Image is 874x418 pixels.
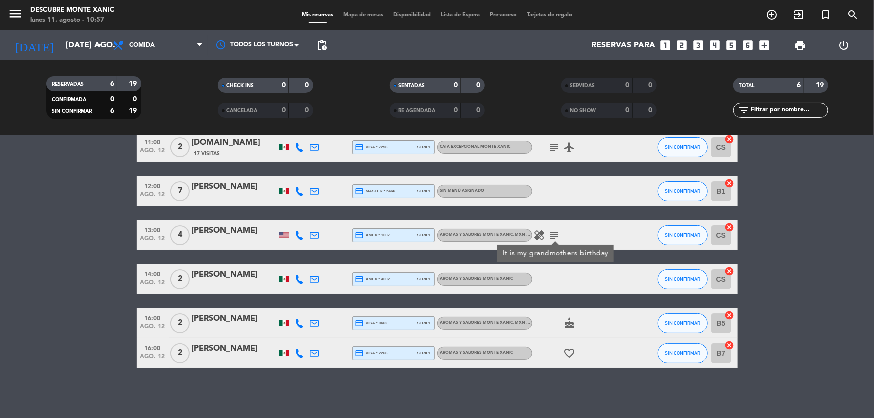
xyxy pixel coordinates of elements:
[417,320,432,326] span: stripe
[399,83,425,88] span: SENTADAS
[502,248,608,259] div: It is my grandmothers birthday
[513,321,537,325] span: , MXN 1050
[822,30,866,60] div: LOG OUT
[388,12,436,18] span: Disponibilidad
[355,319,364,328] i: credit_card
[8,6,23,25] button: menu
[648,82,654,89] strong: 0
[8,34,61,56] i: [DATE]
[170,181,190,201] span: 7
[665,188,700,194] span: SIN CONFIRMAR
[417,232,432,238] span: stripe
[440,321,537,325] span: Aromas y Sabores Monte Xanic
[564,317,576,329] i: cake
[708,39,721,52] i: looks_4
[838,39,850,51] i: power_settings_new
[282,107,286,114] strong: 0
[192,136,277,149] div: [DOMAIN_NAME]
[192,268,277,281] div: [PERSON_NAME]
[476,107,482,114] strong: 0
[665,350,700,356] span: SIN CONFIRMAR
[129,42,155,49] span: Comida
[140,235,165,247] span: ago. 12
[355,349,388,358] span: visa * 2266
[355,187,396,196] span: master * 5466
[417,276,432,282] span: stripe
[140,312,165,323] span: 16:00
[30,5,114,15] div: Descubre Monte Xanic
[355,319,388,328] span: visa * 0662
[513,233,537,237] span: , MXN 1050
[399,108,436,113] span: RE AGENDADA
[355,275,390,284] span: amex * 4002
[648,107,654,114] strong: 0
[692,39,705,52] i: looks_3
[725,178,735,188] i: cancel
[665,232,700,238] span: SIN CONFIRMAR
[140,191,165,203] span: ago. 12
[659,39,672,52] i: looks_one
[133,96,139,103] strong: 0
[793,9,805,21] i: exit_to_app
[785,6,812,23] span: WALK IN
[440,145,511,149] span: Cata Excepcional Monte Xanic
[338,12,388,18] span: Mapa de mesas
[741,39,754,52] i: looks_6
[297,12,338,18] span: Mis reservas
[355,187,364,196] i: credit_card
[140,279,165,291] span: ago. 12
[227,83,254,88] span: CHECK INS
[658,137,708,157] button: SIN CONFIRMAR
[8,6,23,21] i: menu
[750,105,828,116] input: Filtrar por nombre...
[192,224,277,237] div: [PERSON_NAME]
[440,233,537,237] span: Aromas y Sabores Monte Xanic
[194,150,220,158] span: 17 Visitas
[626,82,630,89] strong: 0
[140,147,165,159] span: ago. 12
[476,82,482,89] strong: 0
[129,80,139,87] strong: 19
[282,82,286,89] strong: 0
[725,310,735,320] i: cancel
[355,143,364,152] i: credit_card
[816,82,826,89] strong: 19
[417,350,432,356] span: stripe
[758,6,785,23] span: RESERVAR MESA
[170,343,190,363] span: 2
[766,9,778,21] i: add_circle_outline
[738,104,750,116] i: filter_list
[534,229,546,241] i: healing
[110,96,114,103] strong: 0
[847,9,859,21] i: search
[570,108,596,113] span: NO SHOW
[355,231,390,240] span: amex * 1007
[140,136,165,147] span: 11:00
[658,225,708,245] button: SIN CONFIRMAR
[93,39,105,51] i: arrow_drop_down
[626,107,630,114] strong: 0
[129,107,139,114] strong: 19
[436,12,485,18] span: Lista de Espera
[140,323,165,335] span: ago. 12
[665,144,700,150] span: SIN CONFIRMAR
[170,137,190,157] span: 2
[140,268,165,279] span: 14:00
[812,6,839,23] span: Reserva especial
[758,39,771,52] i: add_box
[658,343,708,363] button: SIN CONFIRMAR
[417,144,432,150] span: stripe
[549,229,561,241] i: subject
[665,276,700,282] span: SIN CONFIRMAR
[522,12,577,18] span: Tarjetas de regalo
[725,266,735,276] i: cancel
[725,134,735,144] i: cancel
[52,97,87,102] span: CONFIRMADA
[110,107,114,114] strong: 6
[140,224,165,235] span: 13:00
[658,313,708,333] button: SIN CONFIRMAR
[797,82,801,89] strong: 6
[570,83,595,88] span: SERVIDAS
[140,342,165,353] span: 16:00
[675,39,688,52] i: looks_two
